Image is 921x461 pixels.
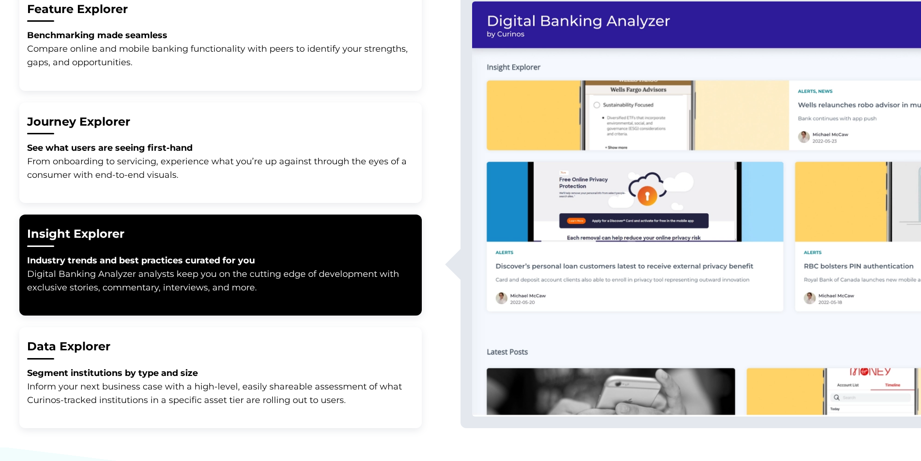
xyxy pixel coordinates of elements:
[27,114,414,130] h2: Journey Explorer
[27,30,167,41] strong: Benchmarking made seamless
[27,226,414,242] h2: Insight Explorer
[19,327,422,428] button: Data ExplorerSegment institutions by type and sizeInform your next business case with a high-leve...
[27,339,414,355] h2: Data Explorer
[27,141,414,182] p: From onboarding to servicing, experience what you’re up against through the eyes of a consumer wi...
[27,143,193,153] strong: See what users are seeing first-hand
[27,42,414,69] p: Compare online and mobile banking functionality with peers to identify your strengths, gaps, and ...
[19,102,422,203] button: Journey ExplorerSee what users are seeing first-hand From onboarding to servicing, experience wha...
[27,255,255,266] strong: Industry trends and best practices curated for you
[27,1,414,17] h2: Feature Explorer
[19,215,422,316] button: Insight ExplorerIndustry trends and best practices curated for youDigital Banking Analyzer analys...
[27,366,414,407] p: Inform your next business case with a high-level, easily shareable assessment of what Curinos-tra...
[27,368,198,378] strong: Segment institutions by type and size
[27,254,414,294] p: Digital Banking Analyzer analysts keep you on the cutting edge of development with exclusive stor...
